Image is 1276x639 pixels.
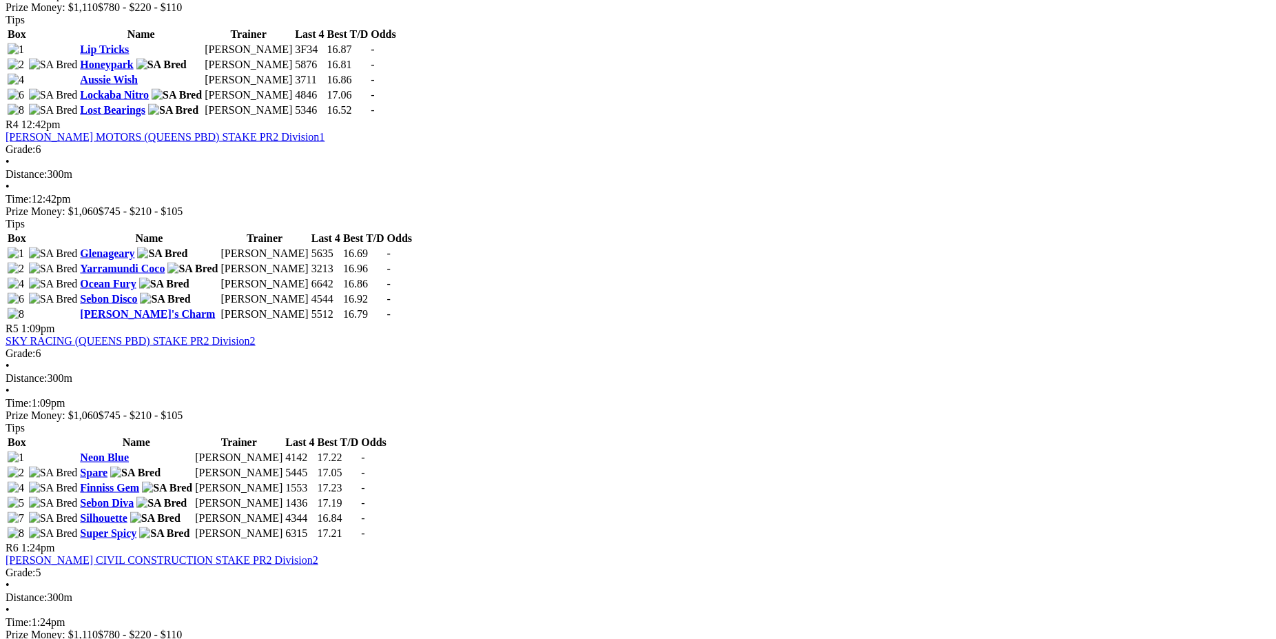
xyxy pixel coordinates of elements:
[317,496,360,510] td: 17.19
[204,103,293,117] td: [PERSON_NAME]
[326,73,369,87] td: 16.86
[152,89,202,101] img: SA Bred
[6,616,1270,629] div: 1:24pm
[8,527,24,540] img: 8
[311,262,341,276] td: 3213
[220,247,309,261] td: [PERSON_NAME]
[194,527,283,540] td: [PERSON_NAME]
[317,436,360,449] th: Best T/D
[8,28,26,40] span: Box
[360,436,387,449] th: Odds
[6,360,10,372] span: •
[294,103,325,117] td: 5346
[142,482,192,494] img: SA Bred
[220,262,309,276] td: [PERSON_NAME]
[6,397,32,409] span: Time:
[8,59,24,71] img: 2
[285,481,315,495] td: 1553
[21,119,61,130] span: 12:42pm
[8,263,24,275] img: 2
[29,512,78,525] img: SA Bred
[8,232,26,244] span: Box
[342,277,385,291] td: 16.86
[6,409,1270,422] div: Prize Money: $1,060
[361,497,364,509] span: -
[136,497,187,509] img: SA Bred
[29,59,78,71] img: SA Bred
[6,567,1270,579] div: 5
[194,466,283,480] td: [PERSON_NAME]
[148,104,198,116] img: SA Bred
[80,527,136,539] a: Super Spicy
[29,482,78,494] img: SA Bred
[317,481,360,495] td: 17.23
[342,292,385,306] td: 16.92
[29,278,78,290] img: SA Bred
[317,451,360,465] td: 17.22
[6,567,36,578] span: Grade:
[311,292,341,306] td: 4544
[194,511,283,525] td: [PERSON_NAME]
[371,43,374,55] span: -
[317,511,360,525] td: 16.84
[311,247,341,261] td: 5635
[285,436,315,449] th: Last 4
[29,467,78,479] img: SA Bred
[220,292,309,306] td: [PERSON_NAME]
[140,293,190,305] img: SA Bred
[29,293,78,305] img: SA Bred
[29,247,78,260] img: SA Bred
[8,512,24,525] img: 7
[6,323,19,334] span: R5
[29,497,78,509] img: SA Bred
[29,104,78,116] img: SA Bred
[371,74,374,85] span: -
[139,278,189,290] img: SA Bred
[8,482,24,494] img: 4
[371,104,374,116] span: -
[167,263,218,275] img: SA Bred
[6,385,10,396] span: •
[6,591,47,603] span: Distance:
[137,247,187,260] img: SA Bred
[29,89,78,101] img: SA Bred
[8,497,24,509] img: 5
[6,542,19,554] span: R6
[6,604,10,616] span: •
[6,168,47,180] span: Distance:
[8,247,24,260] img: 1
[194,436,283,449] th: Trainer
[311,307,341,321] td: 5512
[6,554,318,566] a: [PERSON_NAME] CIVIL CONSTRUCTION STAKE PR2 Division2
[8,308,24,321] img: 8
[80,247,134,259] a: Glenageary
[6,131,325,143] a: [PERSON_NAME] MOTORS (QUEENS PBD) STAKE PR2 Division1
[80,43,129,55] a: Lip Tricks
[361,482,364,494] span: -
[387,308,391,320] span: -
[285,451,315,465] td: 4142
[387,247,391,259] span: -
[294,43,325,57] td: 3F34
[8,89,24,101] img: 6
[6,579,10,591] span: •
[6,335,256,347] a: SKY RACING (QUEENS PBD) STAKE PR2 Division2
[110,467,161,479] img: SA Bred
[21,542,55,554] span: 1:24pm
[79,28,203,41] th: Name
[194,481,283,495] td: [PERSON_NAME]
[370,28,396,41] th: Odds
[80,263,165,274] a: Yarramundi Coco
[6,347,1270,360] div: 6
[326,88,369,102] td: 17.06
[6,143,1270,156] div: 6
[6,422,25,434] span: Tips
[80,497,134,509] a: Sebon Diva
[342,262,385,276] td: 16.96
[194,496,283,510] td: [PERSON_NAME]
[80,512,127,524] a: Silhouette
[6,193,1270,205] div: 12:42pm
[220,232,309,245] th: Trainer
[79,436,193,449] th: Name
[204,88,293,102] td: [PERSON_NAME]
